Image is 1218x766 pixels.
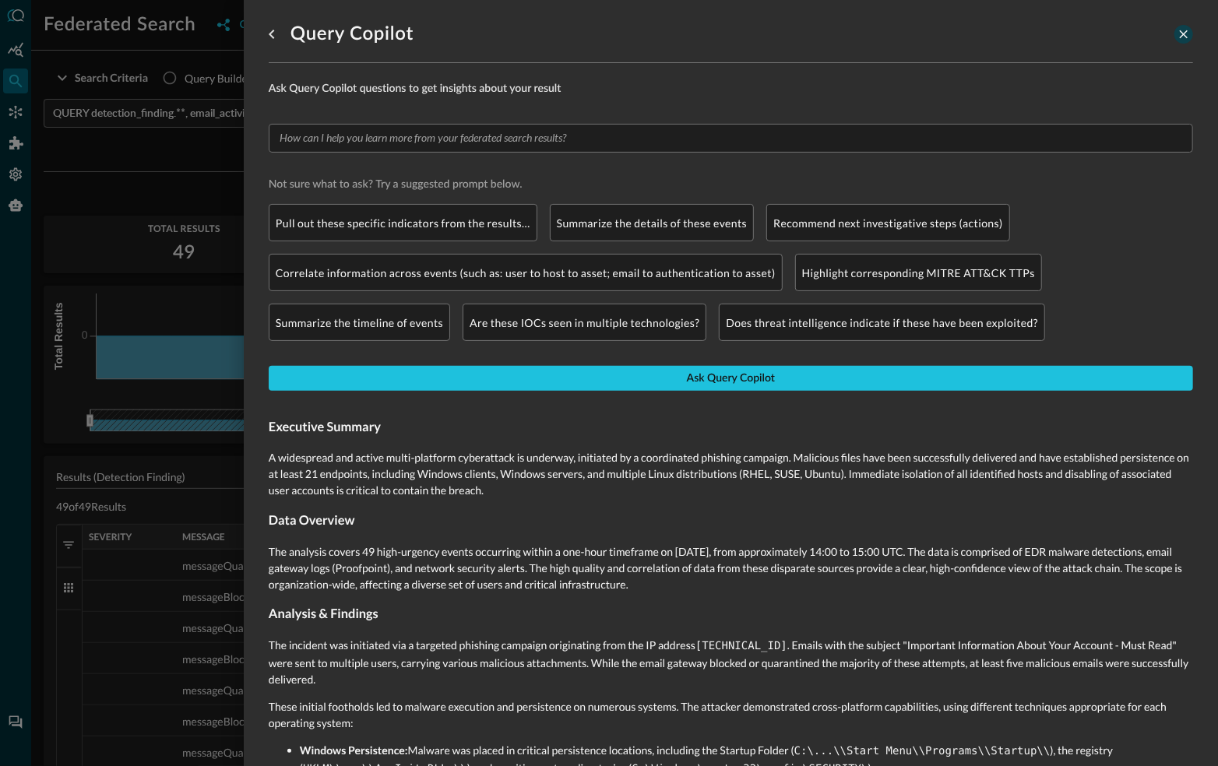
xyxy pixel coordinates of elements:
[269,254,783,291] div: Correlate information across events (such as: user to host to asset; email to authentication to a...
[269,449,1193,498] p: A widespread and active multi-platform cyberattack is underway, initiated by a coordinated phishi...
[802,265,1035,281] p: Highlight corresponding MITRE ATT&CK TTPs
[687,369,775,388] div: Ask Query Copilot
[719,304,1045,341] div: Does threat intelligence indicate if these have been exploited?
[695,640,787,652] code: [TECHNICAL_ID]
[773,215,1003,231] p: Recommend next investigative steps (actions)
[269,637,1193,687] p: The incident was initiated via a targeted phishing campaign originating from the IP address . Ema...
[269,366,1193,391] button: Ask Query Copilot
[269,304,450,341] div: Summarize the timeline of events
[795,254,1042,291] div: Highlight corresponding MITRE ATT&CK TTPs
[470,314,699,331] p: Are these IOCs seen in multiple technologies?
[726,314,1038,331] p: Does threat intelligence indicate if these have been exploited?
[269,698,1193,731] p: These initial footholds led to malware execution and persistence on numerous systems. The attacke...
[269,82,1193,99] span: Ask Query Copilot questions to get insights about your result
[273,128,1186,148] input: How can I help you learn more from your federated search results?
[269,606,378,621] strong: Analysis & Findings
[300,743,408,757] strong: Windows Persistence:
[269,513,355,528] strong: Data Overview
[1174,25,1193,44] button: close-drawer
[276,314,443,331] p: Summarize the timeline of events
[463,304,706,341] div: Are these IOCs seen in multiple technologies?
[269,177,1193,191] span: Not sure what to ask? Try a suggested prompt below.
[290,22,414,47] h1: Query Copilot
[766,204,1010,241] div: Recommend next investigative steps (actions)
[550,204,755,241] div: Summarize the details of these events
[557,215,748,231] p: Summarize the details of these events
[269,420,381,434] strong: Executive Summary
[269,543,1193,592] p: The analysis covers 49 high-urgency events occurring within a one-hour timeframe on [DATE], from ...
[269,204,537,241] div: Pull out these specific indicators from the results…
[794,745,1051,757] code: C:\...\\Start Menu\\Programs\\Startup\\
[276,265,776,281] p: Correlate information across events (such as: user to host to asset; email to authentication to a...
[276,215,530,231] p: Pull out these specific indicators from the results…
[259,22,284,47] button: go back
